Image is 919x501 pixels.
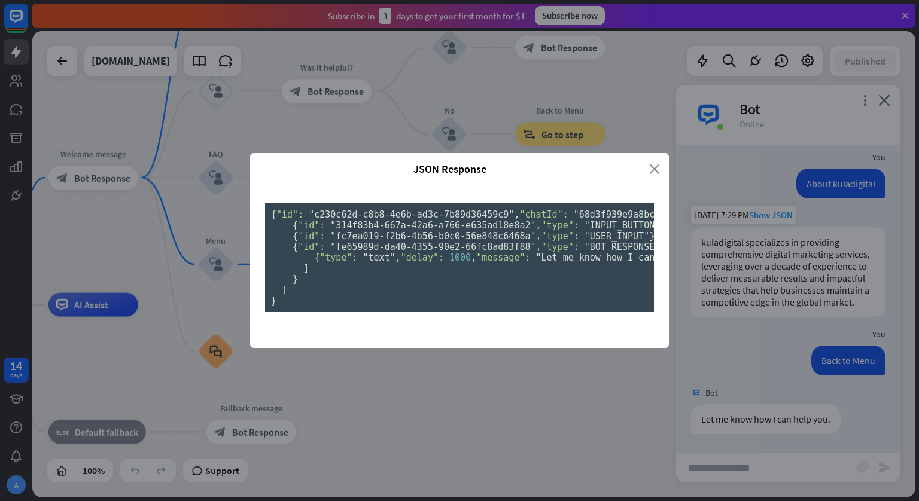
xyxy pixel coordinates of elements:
span: "fc7ea019-f2b6-4b56-b0c0-56e848c6468a" [330,231,535,242]
span: "id": [276,209,303,220]
span: "type": [541,231,579,242]
span: "type": [319,252,357,263]
span: "delay": [401,252,444,263]
button: Open LiveChat chat widget [10,5,45,41]
span: "chatId": [519,209,568,220]
span: "BOT_RESPONSE" [585,242,660,252]
pre: { , , , , , , , { , , , , }, [ , , , , , ], [ { , , , , , , }, { , }, { , , [ { , , } ] } ] } [265,203,654,312]
span: "USER_INPUT" [585,231,649,242]
span: JSON Response [259,162,640,176]
span: "68d3f939e9a8bc0007178788" [574,209,714,220]
span: "id": [298,242,325,252]
span: "message": [476,252,530,263]
span: "type": [541,220,579,231]
i: close [649,162,660,176]
span: "id": [298,231,325,242]
span: "INPUT_BUTTON_GOTO" [585,220,687,231]
span: "text" [363,252,395,263]
span: "c230c62d-c8b8-4e6b-ad3c-7b89d36459c9" [309,209,514,220]
span: "314f83b4-667a-42a6-a766-e635ad18e8a2" [330,220,535,231]
span: "id": [298,220,325,231]
span: "fe65989d-da40-4355-90e2-66fc8ad83f88" [330,242,535,252]
span: 1000 [449,252,471,263]
span: "type": [541,242,579,252]
span: "Let me know how I can help you." [536,252,714,263]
